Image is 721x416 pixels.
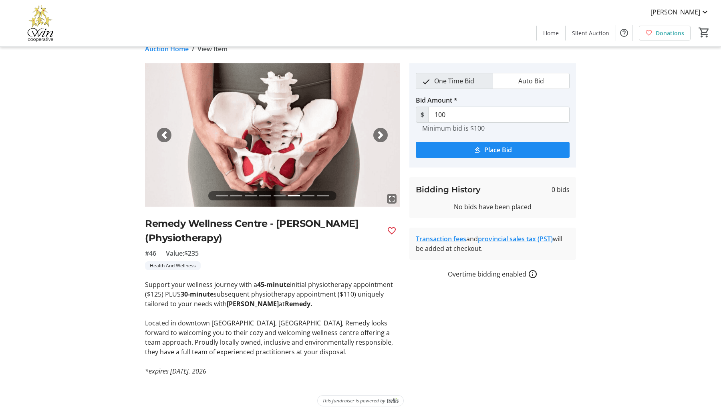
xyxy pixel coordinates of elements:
[572,29,609,37] span: Silent Auction
[192,44,194,54] span: /
[416,184,481,196] h3: Bidding History
[514,73,549,89] span: Auto Bid
[484,145,512,155] span: Place Bid
[416,142,570,158] button: Place Bid
[285,299,312,308] strong: Remedy.
[387,194,397,204] mat-icon: fullscreen
[145,44,189,54] a: Auction Home
[384,223,400,239] button: Favourite
[145,248,156,258] span: #46
[416,202,570,212] div: No bids have been placed
[528,269,538,279] a: How overtime bidding works for silent auctions
[644,6,716,18] button: [PERSON_NAME]
[322,397,385,404] span: This fundraiser is powered by
[656,29,684,37] span: Donations
[409,269,576,279] div: Overtime bidding enabled
[416,234,466,243] a: Transaction fees
[416,95,457,105] label: Bid Amount *
[145,280,400,309] p: Support your wellness journey with a initial physiotherapy appointment ($125) PLUS subsequent phy...
[387,398,399,404] img: Trellis Logo
[5,3,76,43] img: Victoria Women In Need Community Cooperative's Logo
[257,280,290,289] strong: 45-minute
[478,234,553,243] a: provincial sales tax (PST)
[416,107,429,123] span: $
[616,25,632,41] button: Help
[145,216,381,245] h2: Remedy Wellness Centre - [PERSON_NAME] (Physiotherapy)
[537,26,565,40] a: Home
[552,185,570,194] span: 0 bids
[651,7,700,17] span: [PERSON_NAME]
[145,261,201,270] tr-label-badge: Health And Wellness
[697,25,711,40] button: Cart
[166,248,199,258] span: Value: $235
[227,299,279,308] strong: [PERSON_NAME]
[416,234,570,253] div: and will be added at checkout.
[639,26,691,40] a: Donations
[145,63,400,207] img: Image
[181,290,213,299] strong: 30-minute
[145,318,400,357] p: Located in downtown [GEOGRAPHIC_DATA], [GEOGRAPHIC_DATA], Remedy looks forward to welcoming you t...
[145,367,206,376] em: *expires [DATE]. 2026
[543,29,559,37] span: Home
[422,124,485,132] tr-hint: Minimum bid is $100
[197,44,228,54] span: View Item
[566,26,616,40] a: Silent Auction
[429,73,479,89] span: One Time Bid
